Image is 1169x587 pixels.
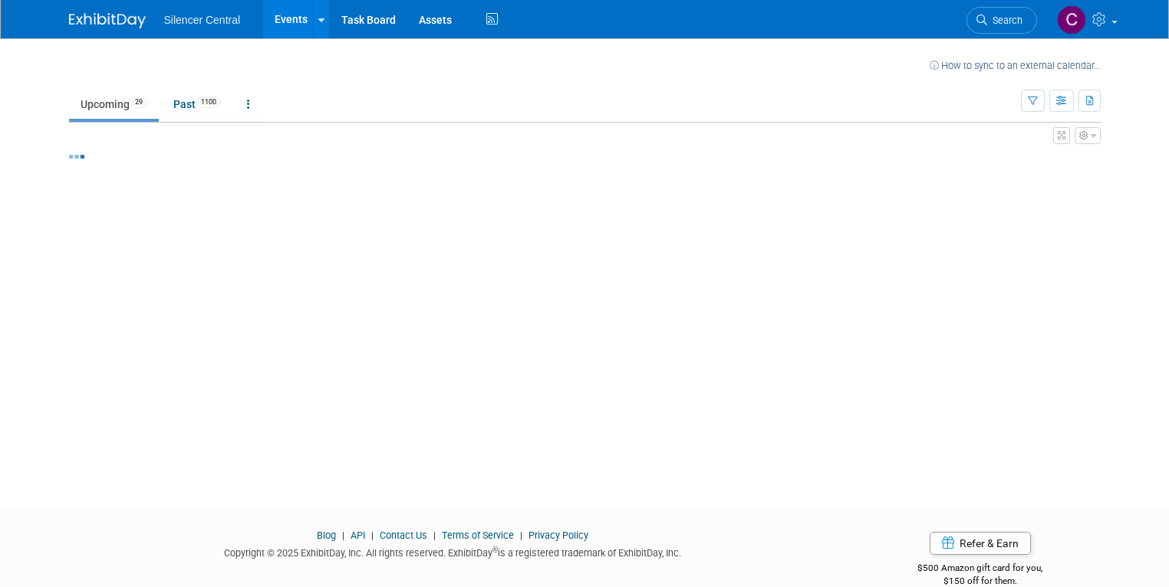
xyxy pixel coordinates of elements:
[367,530,377,541] span: |
[351,530,365,541] a: API
[860,552,1101,587] div: $500 Amazon gift card for you,
[69,543,837,560] div: Copyright © 2025 ExhibitDay, Inc. All rights reserved. ExhibitDay is a registered trademark of Ex...
[930,532,1031,555] a: Refer & Earn
[492,546,498,554] sup: ®
[1057,5,1086,34] img: Carin Froehlich
[69,155,84,159] img: loading...
[338,530,348,541] span: |
[987,15,1022,26] span: Search
[69,13,146,28] img: ExhibitDay
[196,97,221,108] span: 1100
[164,14,241,26] span: Silencer Central
[69,90,159,119] a: Upcoming29
[380,530,427,541] a: Contact Us
[430,530,440,541] span: |
[529,530,588,541] a: Privacy Policy
[966,7,1037,34] a: Search
[442,530,514,541] a: Terms of Service
[130,97,147,108] span: 29
[516,530,526,541] span: |
[317,530,336,541] a: Blog
[162,90,232,119] a: Past1100
[930,60,1101,71] a: How to sync to an external calendar...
